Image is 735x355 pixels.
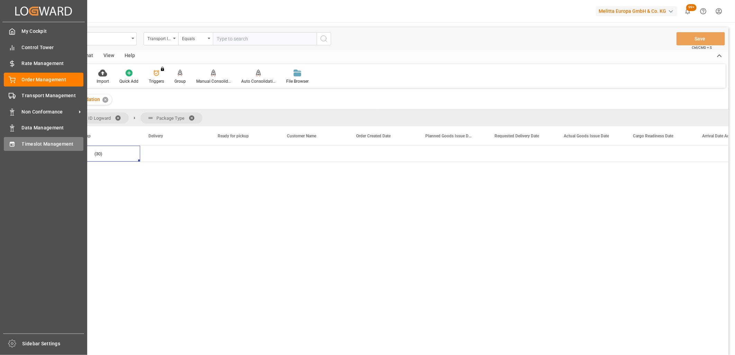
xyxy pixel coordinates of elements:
[178,32,213,45] button: open menu
[182,34,206,42] div: Equals
[686,4,697,11] span: 99+
[4,25,83,38] a: My Cockpit
[680,3,696,19] button: show 100 new notifications
[596,4,680,18] button: Melitta Europa GmbH & Co. KG
[196,78,231,84] div: Manual Consolidation
[22,340,84,347] span: Sidebar Settings
[218,134,249,138] span: Ready for pickup
[564,134,609,138] span: Actual Goods Issue Date
[677,32,725,45] button: Save
[4,40,83,54] a: Control Tower
[4,121,83,135] a: Data Management
[425,134,472,138] span: Planned Goods Issue Date
[22,28,84,35] span: My Cockpit
[102,97,108,103] div: ✕
[22,44,84,51] span: Control Tower
[22,92,84,99] span: Transport Management
[4,89,83,102] a: Transport Management
[633,134,673,138] span: Cargo Readiness Date
[119,78,138,84] div: Quick Add
[22,124,84,131] span: Data Management
[156,116,184,121] span: Package Type
[241,78,276,84] div: Auto Consolidation
[174,78,186,84] div: Group
[213,32,317,45] input: Type to search
[696,3,711,19] button: Help Center
[22,140,84,148] span: Timeslot Management
[68,116,111,121] span: Transport ID Logward
[596,6,677,16] div: Melitta Europa GmbH & Co. KG
[4,57,83,70] a: Rate Management
[494,134,539,138] span: Requested Delivery Date
[4,137,83,151] a: Timeslot Management
[356,134,391,138] span: Order Created Date
[94,146,102,162] span: (30)
[97,78,109,84] div: Import
[98,50,119,62] div: View
[22,108,76,116] span: Non Conformance
[692,45,712,50] span: Ctrl/CMD + S
[22,76,84,83] span: Order Management
[286,78,309,84] div: File Browser
[287,134,316,138] span: Customer Name
[148,134,163,138] span: Delivery
[317,32,331,45] button: search button
[22,60,84,67] span: Rate Management
[144,32,178,45] button: open menu
[119,50,140,62] div: Help
[4,73,83,86] a: Order Management
[147,34,171,42] div: Transport ID Logward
